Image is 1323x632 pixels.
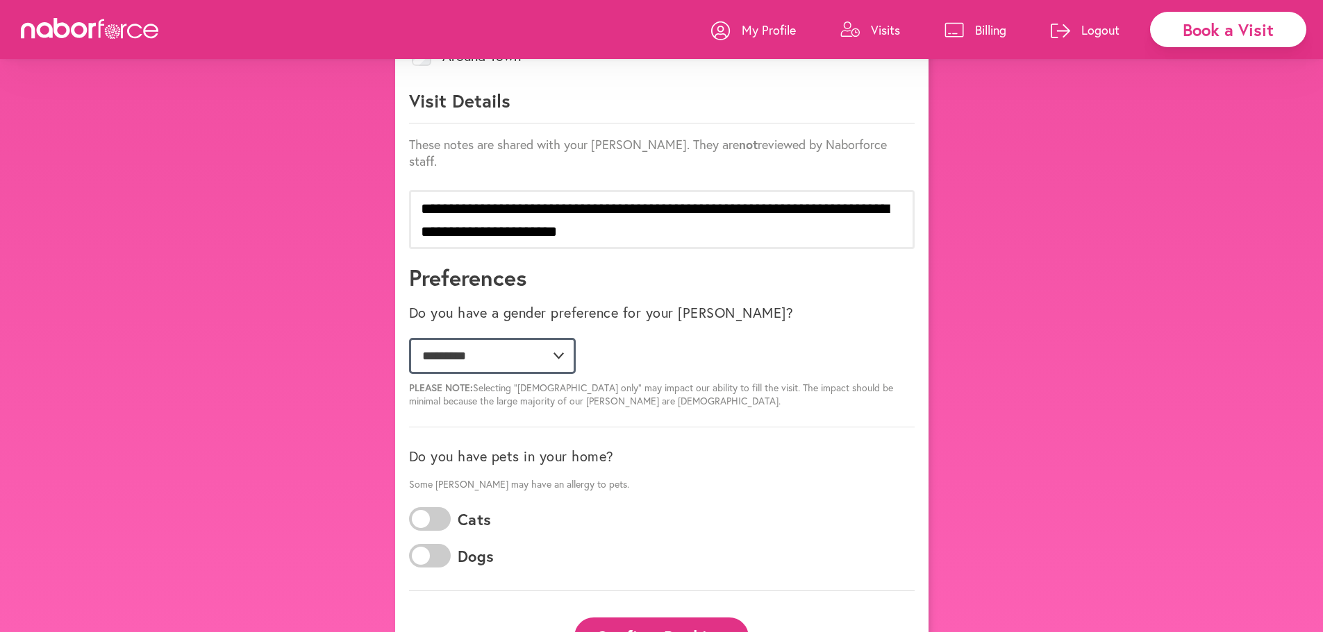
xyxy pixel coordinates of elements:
[458,547,494,565] label: Dogs
[409,381,473,394] b: PLEASE NOTE:
[1051,9,1120,51] a: Logout
[409,136,915,169] p: These notes are shared with your [PERSON_NAME]. They are reviewed by Naborforce staff.
[409,477,915,490] p: Some [PERSON_NAME] may have an allergy to pets.
[975,22,1006,38] p: Billing
[1150,12,1306,47] div: Book a Visit
[711,9,796,51] a: My Profile
[458,511,492,529] label: Cats
[742,22,796,38] p: My Profile
[840,9,900,51] a: Visits
[1081,22,1120,38] p: Logout
[409,305,794,321] label: Do you have a gender preference for your [PERSON_NAME]?
[409,381,915,407] p: Selecting "[DEMOGRAPHIC_DATA] only" may impact our ability to fill the visit. The impact should b...
[739,136,758,153] strong: not
[409,264,915,291] h1: Preferences
[945,9,1006,51] a: Billing
[442,49,521,63] label: Around Town
[871,22,900,38] p: Visits
[409,89,915,123] p: Visit Details
[409,448,614,465] label: Do you have pets in your home?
